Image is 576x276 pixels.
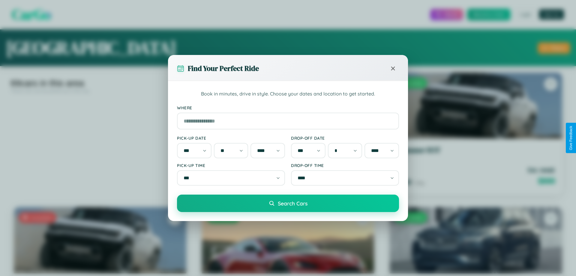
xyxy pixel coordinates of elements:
[177,195,399,212] button: Search Cars
[177,105,399,110] label: Where
[291,163,399,168] label: Drop-off Time
[188,63,259,73] h3: Find Your Perfect Ride
[177,90,399,98] p: Book in minutes, drive in style. Choose your dates and location to get started.
[278,200,307,207] span: Search Cars
[291,135,399,141] label: Drop-off Date
[177,163,285,168] label: Pick-up Time
[177,135,285,141] label: Pick-up Date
